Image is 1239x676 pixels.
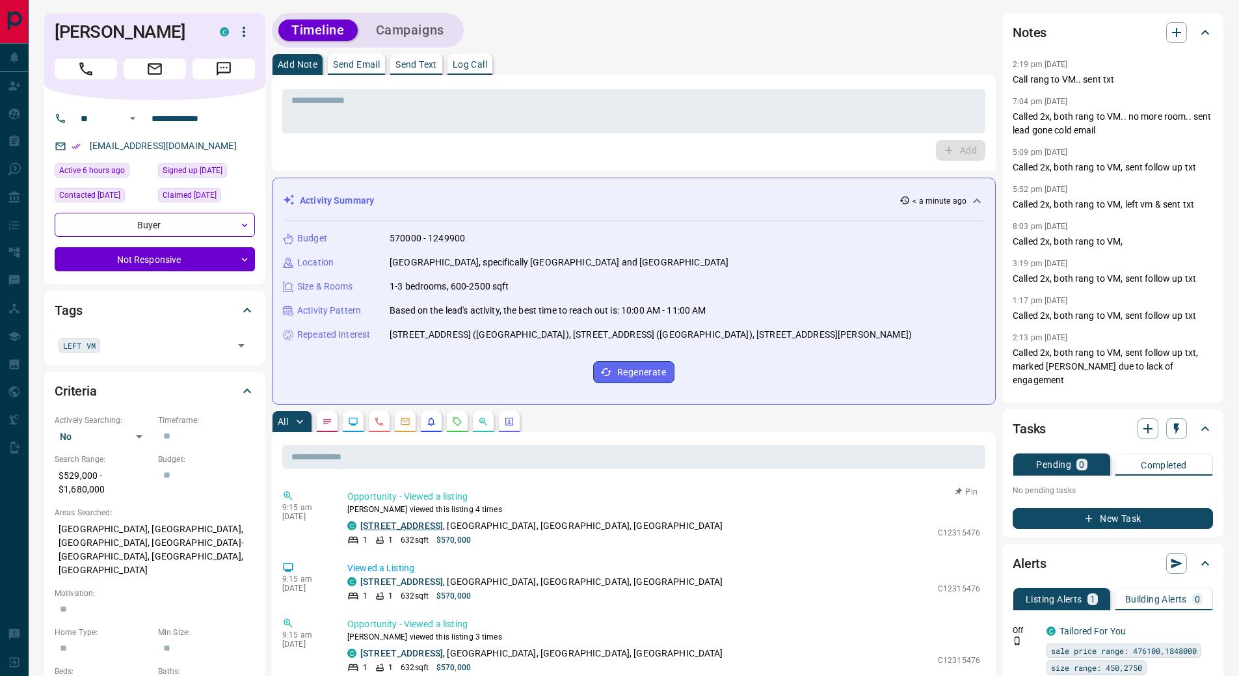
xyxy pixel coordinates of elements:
p: 1:17 pm [DATE] [1013,296,1068,305]
p: Called 2x, both rang to VM, sent follow up txt [1013,272,1213,286]
p: , [GEOGRAPHIC_DATA], [GEOGRAPHIC_DATA], [GEOGRAPHIC_DATA] [360,519,723,533]
p: 2:13 pm [DATE] [1013,333,1068,342]
p: 1 [1090,595,1095,604]
span: Message [193,59,255,79]
h1: [PERSON_NAME] [55,21,200,42]
p: Size & Rooms [297,280,353,293]
svg: Opportunities [478,416,488,427]
p: Building Alerts [1125,595,1187,604]
p: Location [297,256,334,269]
p: Based on the lead's activity, the best time to reach out is: 10:00 AM - 11:00 AM [390,304,706,318]
p: Called 2x, both rang to VM, left vm & sent txt [1013,198,1213,211]
p: 632 sqft [401,590,429,602]
div: Fri Feb 10 2023 [158,188,255,206]
a: [STREET_ADDRESS] [360,576,443,587]
p: 9:15 am [282,503,328,512]
span: size range: 450,2750 [1051,661,1142,674]
p: 1 [388,662,393,673]
p: C12315476 [938,583,980,595]
div: Buyer [55,213,255,237]
svg: Calls [374,416,384,427]
p: 632 sqft [401,662,429,673]
p: Listing Alerts [1026,595,1082,604]
p: 1 [388,534,393,546]
a: Tailored For You [1059,626,1126,636]
p: 1-3 bedrooms, 600-2500 sqft [390,280,509,293]
p: Min Size: [158,627,255,638]
button: Timeline [278,20,358,41]
h2: Tasks [1013,418,1046,439]
p: No pending tasks [1013,481,1213,500]
p: 1 [388,590,393,602]
p: 5:09 pm [DATE] [1013,148,1068,157]
p: C12315476 [938,527,980,539]
p: Call rang to VM.. sent txt [1013,73,1213,87]
p: Repeated Interest [297,328,370,342]
p: $570,000 [436,590,471,602]
p: Opportunity - Viewed a listing [347,617,980,631]
a: [EMAIL_ADDRESS][DOMAIN_NAME] [90,141,237,151]
div: Sat Aug 27 2022 [158,163,255,182]
div: Tags [55,295,255,326]
p: Add Note [278,60,317,69]
div: condos.ca [347,577,356,586]
span: Contacted [DATE] [59,189,120,202]
button: Regenerate [593,361,674,383]
p: [GEOGRAPHIC_DATA], [GEOGRAPHIC_DATA], [GEOGRAPHIC_DATA], [GEOGRAPHIC_DATA]-[GEOGRAPHIC_DATA], [GE... [55,519,255,581]
div: Not Responsive [55,247,255,271]
p: 0 [1079,460,1084,469]
p: Areas Searched: [55,507,255,519]
svg: Listing Alerts [426,416,436,427]
p: Completed [1141,461,1187,470]
p: 7:04 pm [DATE] [1013,97,1068,106]
button: Pin [948,486,985,498]
p: 5:52 pm [DATE] [1013,185,1068,194]
p: 9:15 am [282,575,328,584]
div: Tasks [1013,413,1213,444]
p: Opportunity - Viewed a listing [347,490,980,504]
div: Thu Aug 14 2025 [55,163,152,182]
h2: Notes [1013,22,1046,43]
button: New Task [1013,508,1213,529]
p: [DATE] [282,640,328,649]
h2: Tags [55,300,82,321]
button: Campaigns [363,20,457,41]
div: condos.ca [1046,627,1056,636]
span: Active 6 hours ago [59,164,125,177]
div: Criteria [55,375,255,407]
button: Open [125,111,140,126]
p: Search Range: [55,453,152,465]
span: LEFT VM [63,339,96,352]
p: [GEOGRAPHIC_DATA], specifically [GEOGRAPHIC_DATA] and [GEOGRAPHIC_DATA] [390,256,728,269]
p: C12315476 [938,655,980,666]
p: Home Type: [55,627,152,638]
p: Called 2x, both rang to VM.. no more room.. sent lead gone cold email [1013,110,1213,137]
p: $570,000 [436,662,471,673]
div: No [55,426,152,447]
svg: Agent Actions [504,416,514,427]
h2: Alerts [1013,553,1046,574]
a: [STREET_ADDRESS] [360,521,443,531]
p: Timeframe: [158,414,255,426]
p: 1 [363,590,367,602]
div: condos.ca [347,649,356,658]
p: Called 2x, both rang to VM, [1013,235,1213,249]
p: Pending [1036,460,1071,469]
p: Called 2x, both rang to VM, sent follow up txt, marked [PERSON_NAME] due to lack of engagement [1013,346,1213,387]
p: [PERSON_NAME] viewed this listing 4 times [347,504,980,515]
p: Budget: [158,453,255,465]
p: 9:15 am [282,630,328,640]
p: Called 2x, both rang to VM, sent follow up txt [1013,309,1213,323]
svg: Lead Browsing Activity [348,416,358,427]
p: [STREET_ADDRESS] ([GEOGRAPHIC_DATA]), [STREET_ADDRESS] ([GEOGRAPHIC_DATA]), [STREET_ADDRESS][PERS... [390,328,912,342]
p: $570,000 [436,534,471,546]
svg: Email Verified [72,142,81,151]
p: 0 [1195,595,1200,604]
p: [PERSON_NAME] viewed this listing 3 times [347,631,980,643]
p: 1 [363,534,367,546]
h2: Criteria [55,381,97,401]
svg: Push Notification Only [1013,636,1022,645]
p: 3:19 pm [DATE] [1013,259,1068,268]
p: Off [1013,625,1039,636]
span: Signed up [DATE] [163,164,222,177]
